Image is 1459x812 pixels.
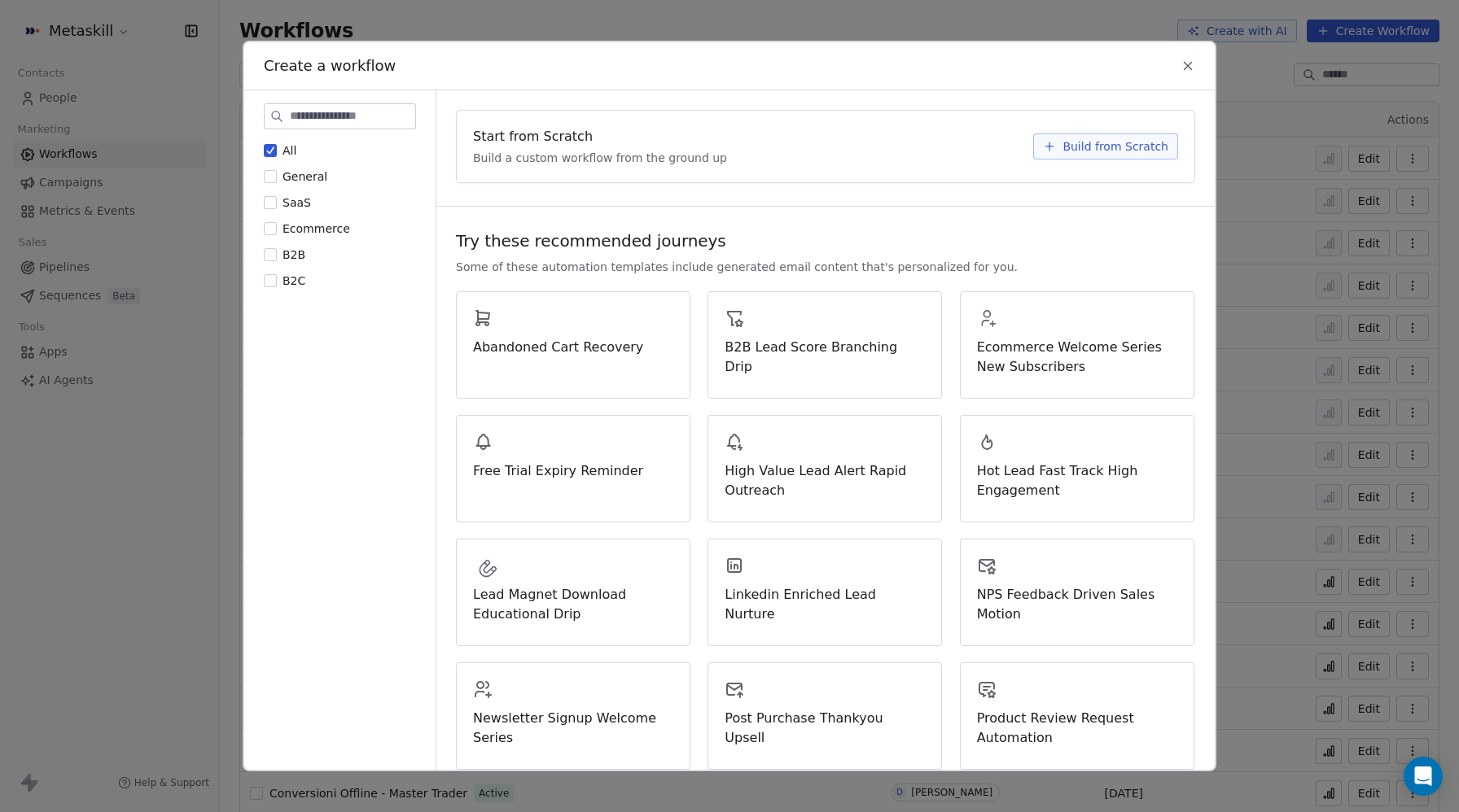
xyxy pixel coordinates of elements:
[473,127,593,146] span: Start from Scratch
[1404,757,1443,796] div: Open Intercom Messenger
[456,259,1018,275] span: Some of these automation templates include generated email content that's personalized for you.
[283,144,296,157] span: All
[264,220,277,237] button: Ecommerce
[1062,138,1168,155] span: Build from Scratch
[473,150,727,166] span: Build a custom workflow from the ground up
[283,222,350,235] span: Ecommerce
[283,274,305,287] span: B2C
[283,196,311,209] span: SaaS
[977,585,1177,624] span: NPS Feedback Driven Sales Motion
[264,168,277,185] button: General
[283,248,305,261] span: B2B
[473,585,673,624] span: Lead Magnet Download Educational Drip
[725,709,925,748] span: Post Purchase Thankyou Upsell
[264,247,277,263] button: B2B
[977,709,1177,748] span: Product Review Request Automation
[725,338,925,377] span: B2B Lead Score Branching Drip
[725,461,925,500] span: High Value Lead Alert Rapid Outreach
[1033,133,1178,159] button: Build from Scratch
[725,585,925,624] span: Linkedin Enriched Lead Nurture
[264,273,277,289] button: B2C
[456,229,726,252] span: Try these recommended journeys
[473,709,673,748] span: Newsletter Signup Welcome Series
[977,461,1177,500] span: Hot Lead Fast Track High Engagement
[264,55,396,76] span: Create a workflow
[977,338,1177,377] span: Ecommerce Welcome Series New Subscribers
[473,461,673,481] span: Free Trial Expiry Reminder
[283,170,327,183] span: General
[264,194,277,211] button: SaaS
[473,338,673,357] span: Abandoned Cart Recovery
[264,142,277,159] button: All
